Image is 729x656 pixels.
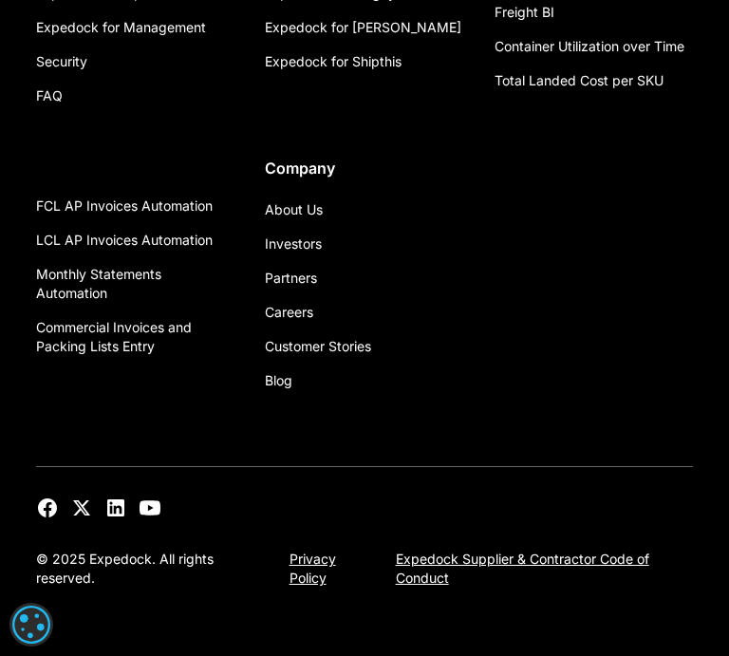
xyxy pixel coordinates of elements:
[265,10,461,45] a: Expedock for [PERSON_NAME]
[265,159,463,178] div: Company
[265,45,402,79] a: Expedock for Shipthis
[265,364,292,398] a: Blog
[36,257,234,310] a: Monthly Statements Automation
[36,223,213,257] a: LCL AP Invoices Automation
[265,261,317,295] a: Partners
[36,550,266,588] div: © 2025 Expedock. All rights reserved.
[396,550,693,588] a: Expedock Supplier & Contractor Code of Conduct
[36,310,234,364] a: Commercial Invoices and Packing Lists Entry
[265,193,323,227] a: About Us
[36,79,63,113] a: FAQ
[265,295,313,329] a: Careers
[265,227,322,261] a: Investors
[265,329,371,364] a: Customer Stories
[495,64,664,98] a: Total Landed Cost per SKU
[634,565,729,656] iframe: Chat Widget
[36,189,213,223] a: FCL AP Invoices Automation
[36,45,87,79] a: Security
[495,29,684,64] a: Container Utilization over Time
[36,10,206,45] a: Expedock for Management
[290,550,373,588] a: Privacy Policy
